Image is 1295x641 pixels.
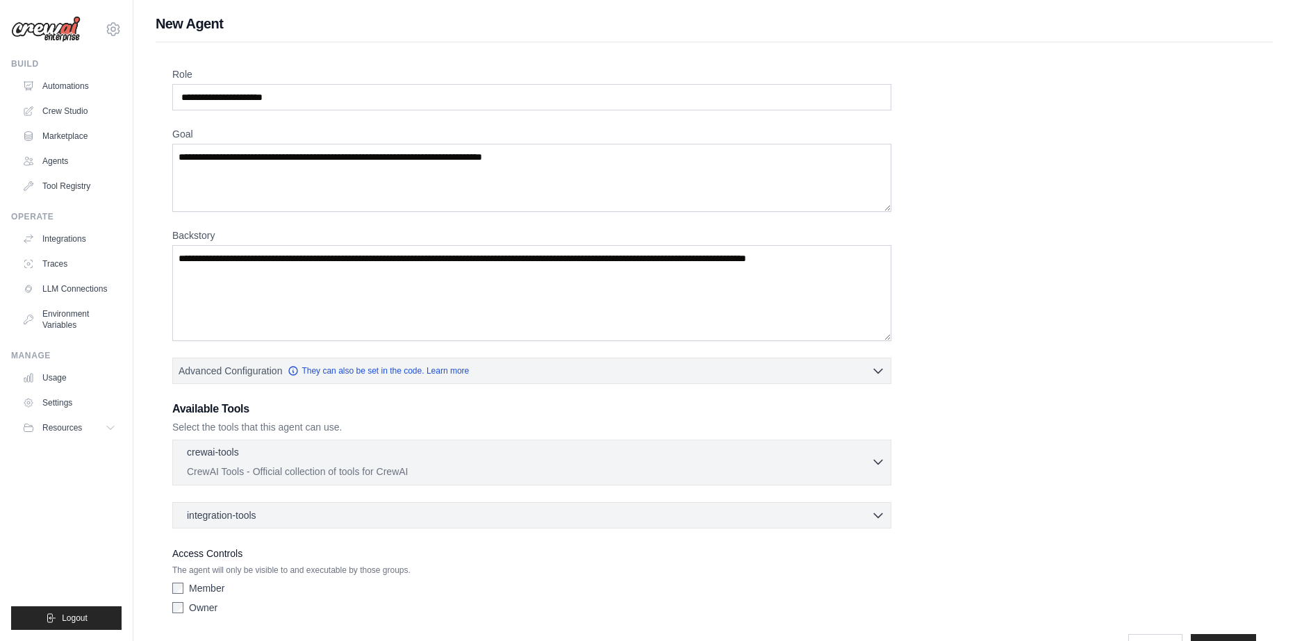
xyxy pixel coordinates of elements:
[17,392,122,414] a: Settings
[172,401,891,417] h3: Available Tools
[17,417,122,439] button: Resources
[173,358,891,383] button: Advanced Configuration They can also be set in the code. Learn more
[42,422,82,433] span: Resources
[17,253,122,275] a: Traces
[17,100,122,122] a: Crew Studio
[62,613,88,624] span: Logout
[179,445,885,478] button: crewai-tools CrewAI Tools - Official collection of tools for CrewAI
[11,211,122,222] div: Operate
[187,465,871,478] p: CrewAI Tools - Official collection of tools for CrewAI
[11,58,122,69] div: Build
[172,127,891,141] label: Goal
[179,508,885,522] button: integration-tools
[17,367,122,389] a: Usage
[172,420,891,434] p: Select the tools that this agent can use.
[156,14,1273,33] h1: New Agent
[187,508,256,522] span: integration-tools
[17,228,122,250] a: Integrations
[189,601,217,615] label: Owner
[17,303,122,336] a: Environment Variables
[17,175,122,197] a: Tool Registry
[17,75,122,97] a: Automations
[172,545,891,562] label: Access Controls
[189,581,224,595] label: Member
[179,364,282,378] span: Advanced Configuration
[172,67,891,81] label: Role
[17,278,122,300] a: LLM Connections
[172,228,891,242] label: Backstory
[17,150,122,172] a: Agents
[187,445,239,459] p: crewai-tools
[11,16,81,42] img: Logo
[288,365,469,376] a: They can also be set in the code. Learn more
[172,565,891,576] p: The agent will only be visible to and executable by those groups.
[11,606,122,630] button: Logout
[11,350,122,361] div: Manage
[17,125,122,147] a: Marketplace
